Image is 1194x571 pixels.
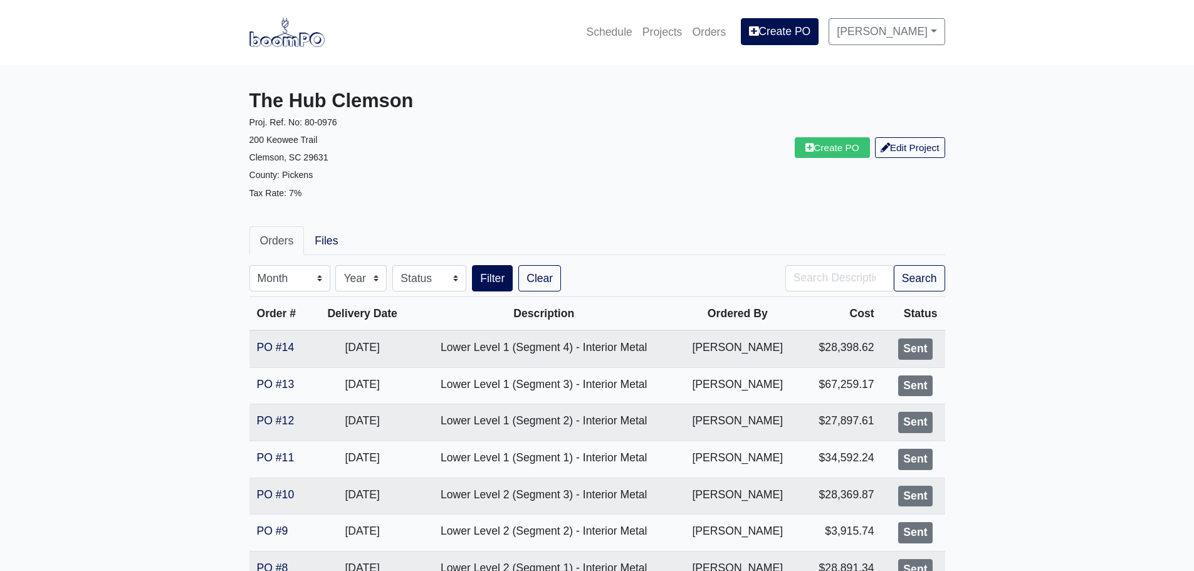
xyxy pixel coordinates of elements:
[249,90,588,113] h3: The Hub Clemson
[795,137,870,158] a: Create PO
[800,441,882,478] td: $34,592.24
[412,330,676,367] td: Lower Level 1 (Segment 4) - Interior Metal
[313,330,412,367] td: [DATE]
[898,375,932,397] div: Sent
[257,488,295,501] a: PO #10
[637,18,688,46] a: Projects
[676,515,799,552] td: [PERSON_NAME]
[249,152,328,162] small: Clemson, SC 29631
[829,18,945,45] a: [PERSON_NAME]
[249,297,313,331] th: Order #
[249,188,302,198] small: Tax Rate: 7%
[313,515,412,552] td: [DATE]
[741,18,819,45] a: Create PO
[676,330,799,367] td: [PERSON_NAME]
[412,404,676,441] td: Lower Level 1 (Segment 2) - Interior Metal
[257,378,295,390] a: PO #13
[875,137,945,158] a: Edit Project
[249,117,337,127] small: Proj. Ref. No: 80-0976
[687,18,731,46] a: Orders
[257,414,295,427] a: PO #12
[898,486,932,507] div: Sent
[785,265,894,291] input: Search
[249,226,305,255] a: Orders
[257,525,288,537] a: PO #9
[676,404,799,441] td: [PERSON_NAME]
[676,367,799,404] td: [PERSON_NAME]
[412,441,676,478] td: Lower Level 1 (Segment 1) - Interior Metal
[412,367,676,404] td: Lower Level 1 (Segment 3) - Interior Metal
[249,170,313,180] small: County: Pickens
[412,478,676,515] td: Lower Level 2 (Segment 3) - Interior Metal
[313,367,412,404] td: [DATE]
[304,226,348,255] a: Files
[800,404,882,441] td: $27,897.61
[800,515,882,552] td: $3,915.74
[676,297,799,331] th: Ordered By
[412,515,676,552] td: Lower Level 2 (Segment 2) - Interior Metal
[676,441,799,478] td: [PERSON_NAME]
[882,297,945,331] th: Status
[249,18,325,46] img: boomPO
[249,135,318,145] small: 200 Keowee Trail
[898,338,932,360] div: Sent
[472,265,513,291] button: Filter
[313,297,412,331] th: Delivery Date
[412,297,676,331] th: Description
[313,441,412,478] td: [DATE]
[676,478,799,515] td: [PERSON_NAME]
[313,404,412,441] td: [DATE]
[257,341,295,354] a: PO #14
[894,265,945,291] button: Search
[581,18,637,46] a: Schedule
[313,478,412,515] td: [DATE]
[800,367,882,404] td: $67,259.17
[257,451,295,464] a: PO #11
[518,265,561,291] a: Clear
[800,330,882,367] td: $28,398.62
[898,412,932,433] div: Sent
[898,522,932,543] div: Sent
[800,297,882,331] th: Cost
[800,478,882,515] td: $28,369.87
[898,449,932,470] div: Sent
